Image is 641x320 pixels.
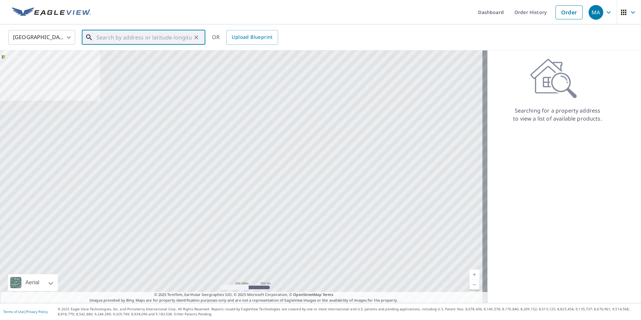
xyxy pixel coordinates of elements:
div: OR [212,30,278,45]
button: Clear [192,33,201,42]
a: Terms [323,292,334,297]
div: Aerial [8,274,58,291]
p: | [3,310,48,314]
img: EV Logo [12,7,91,17]
p: © 2025 Eagle View Technologies, Inc. and Pictometry International Corp. All Rights Reserved. Repo... [58,307,638,317]
div: MA [589,5,603,20]
span: © 2025 TomTom, Earthstar Geographics SIO, © 2025 Microsoft Corporation, © [154,292,334,298]
a: OpenStreetMap [293,292,321,297]
a: Upload Blueprint [226,30,278,45]
div: [GEOGRAPHIC_DATA] [8,28,75,47]
a: Current Level 5, Zoom In [469,270,479,280]
a: Privacy Policy [26,309,48,314]
input: Search by address or latitude-longitude [96,28,192,47]
span: Upload Blueprint [232,33,272,41]
a: Current Level 5, Zoom Out [469,280,479,290]
a: Order [556,5,583,19]
p: Searching for a property address to view a list of available products. [513,107,602,123]
div: Aerial [23,274,41,291]
a: Terms of Use [3,309,24,314]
